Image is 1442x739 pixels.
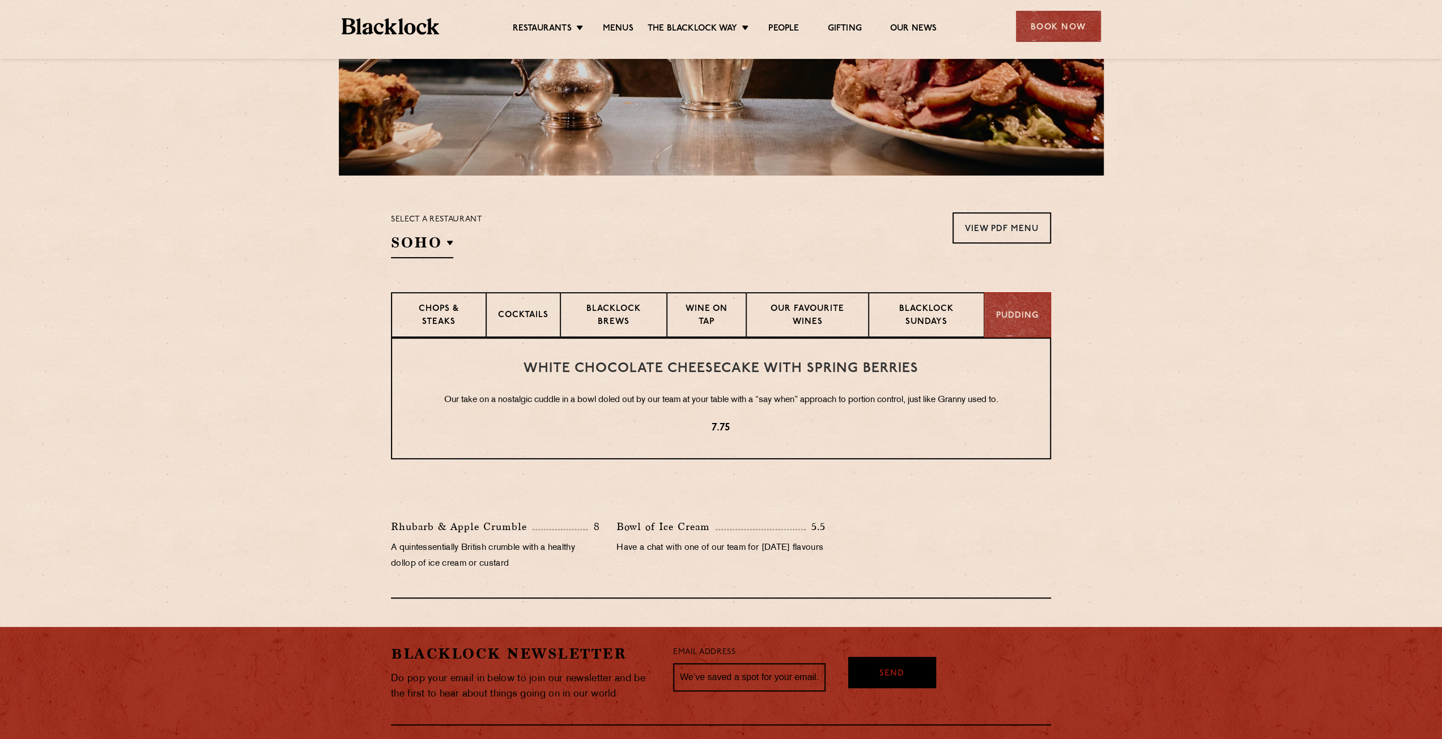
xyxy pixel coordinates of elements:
p: 7.75 [415,421,1027,435]
p: Blacklock Brews [572,303,655,330]
a: View PDF Menu [952,212,1051,244]
h3: White Chocolate Cheesecake with Spring Berries [415,361,1027,376]
p: Select a restaurant [391,212,482,227]
a: Gifting [827,23,861,36]
a: Menus [603,23,633,36]
div: Book Now [1016,11,1101,42]
p: Wine on Tap [679,303,734,330]
p: Our take on a nostalgic cuddle in a bowl doled out by our team at your table with a “say when” ap... [415,393,1027,408]
img: BL_Textured_Logo-footer-cropped.svg [342,18,440,35]
p: Have a chat with one of our team for [DATE] flavours [616,540,825,556]
a: Restaurants [513,23,572,36]
a: People [768,23,799,36]
p: A quintessentially British crumble with a healthy dollop of ice cream or custard [391,540,599,572]
p: Our favourite wines [758,303,856,330]
h2: SOHO [391,233,453,258]
span: Send [879,668,904,681]
p: 5.5 [806,519,826,534]
h2: Blacklock Newsletter [391,644,656,664]
p: Do pop your email in below to join our newsletter and be the first to hear about things going on ... [391,671,656,702]
p: Cocktails [498,309,548,323]
p: Blacklock Sundays [880,303,972,330]
p: 8 [588,519,599,534]
p: Chops & Steaks [403,303,474,330]
a: Our News [890,23,937,36]
input: We’ve saved a spot for your email... [673,663,826,691]
p: Rhubarb & Apple Crumble [391,519,533,535]
p: Bowl of Ice Cream [616,519,716,535]
a: The Blacklock Way [648,23,737,36]
label: Email Address [673,646,735,659]
p: Pudding [996,310,1039,323]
